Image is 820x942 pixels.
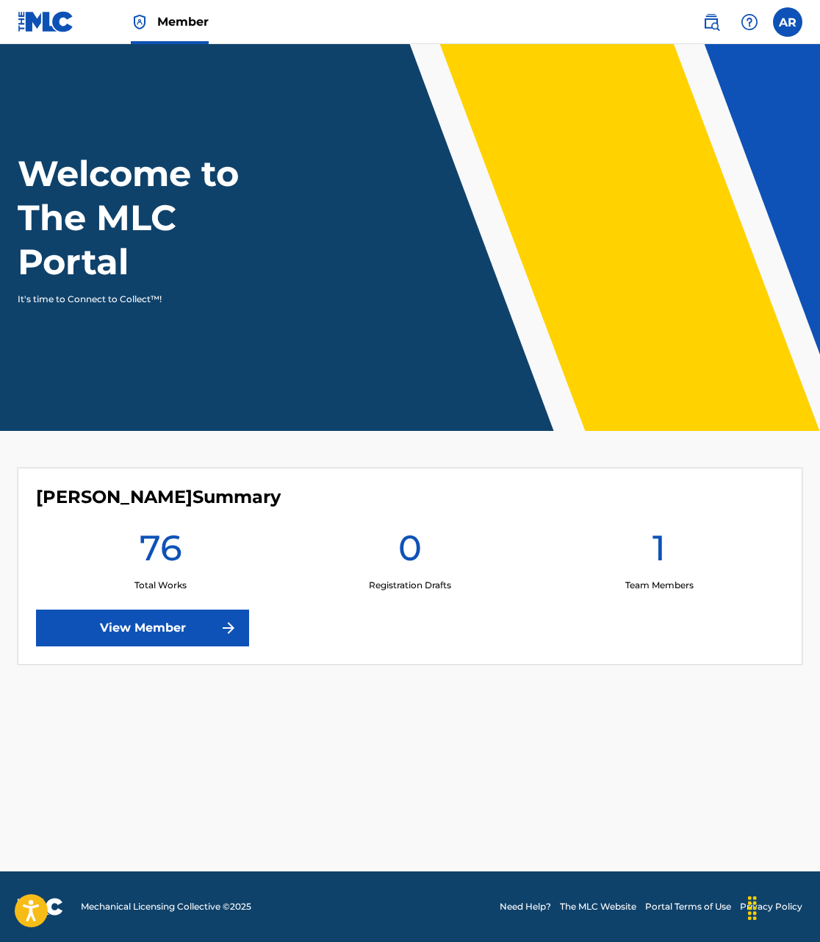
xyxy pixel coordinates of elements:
[560,900,636,913] a: The MLC Website
[735,7,764,37] div: Help
[36,486,281,508] h4: ARON ROSING
[702,13,720,31] img: search
[18,293,273,306] p: It's time to Connect to Collect™!
[157,13,209,30] span: Member
[652,526,666,579] h1: 1
[398,526,422,579] h1: 0
[369,579,451,592] p: Registration Drafts
[773,7,802,37] div: User Menu
[18,151,292,284] h1: Welcome to The MLC Portal
[740,900,802,913] a: Privacy Policy
[134,579,187,592] p: Total Works
[140,526,182,579] h1: 76
[131,13,148,31] img: Top Rightsholder
[741,886,764,930] div: Drag
[18,898,63,916] img: logo
[645,900,731,913] a: Portal Terms of Use
[500,900,551,913] a: Need Help?
[741,13,758,31] img: help
[747,871,820,942] iframe: Chat Widget
[36,610,249,646] a: View Member
[220,619,237,637] img: f7272a7cc735f4ea7f67.svg
[18,11,74,32] img: MLC Logo
[81,900,251,913] span: Mechanical Licensing Collective © 2025
[625,579,694,592] p: Team Members
[697,7,726,37] a: Public Search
